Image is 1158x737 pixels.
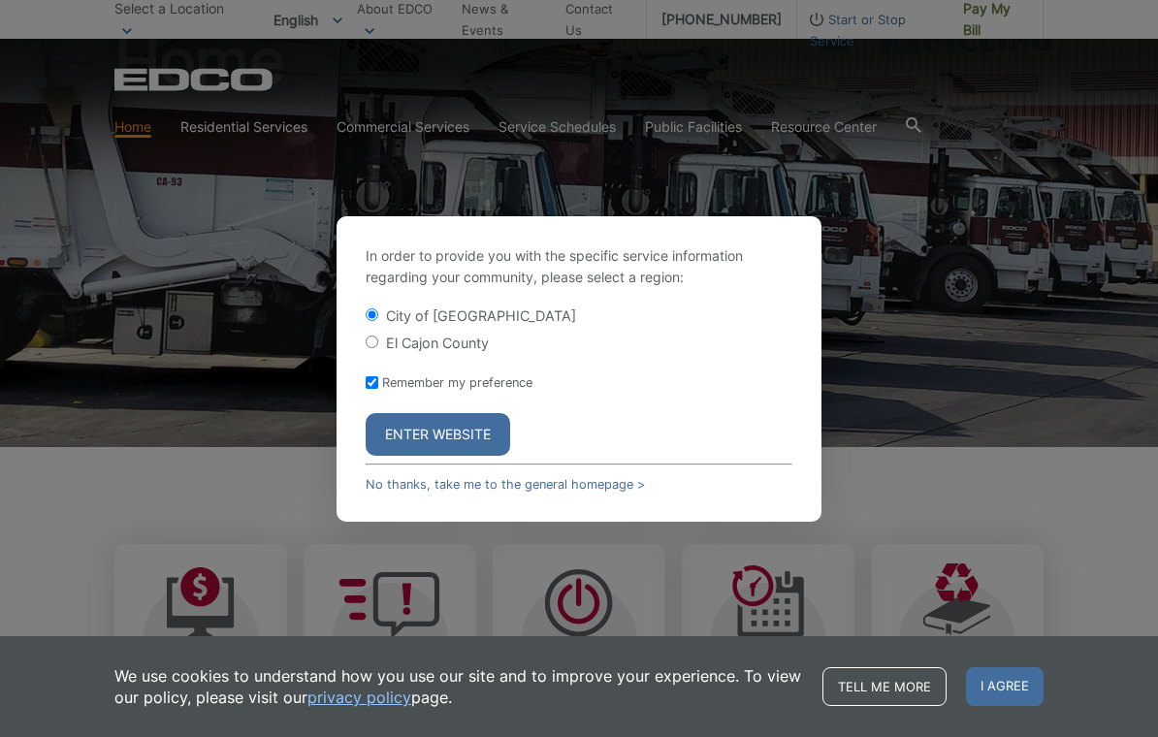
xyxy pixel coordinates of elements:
a: No thanks, take me to the general homepage > [366,477,645,492]
a: privacy policy [307,687,411,708]
p: In order to provide you with the specific service information regarding your community, please se... [366,245,792,288]
label: El Cajon County [386,335,489,351]
p: We use cookies to understand how you use our site and to improve your experience. To view our pol... [114,665,803,708]
label: City of [GEOGRAPHIC_DATA] [386,307,576,324]
label: Remember my preference [382,375,532,390]
span: I agree [966,667,1044,706]
button: Enter Website [366,413,510,456]
a: Tell me more [822,667,947,706]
